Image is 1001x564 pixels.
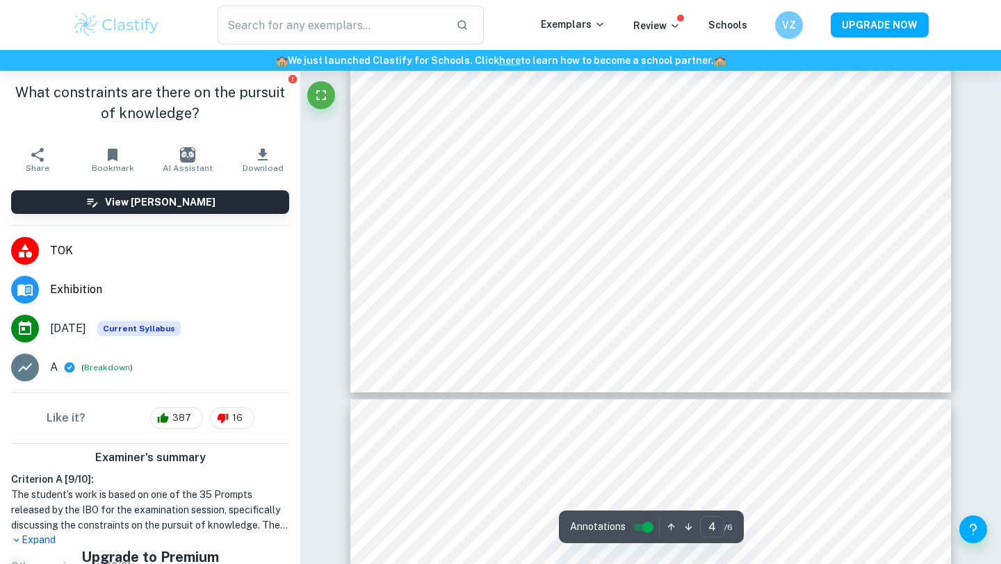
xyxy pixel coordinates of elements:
button: VZ [775,11,803,39]
button: AI Assistant [150,140,225,179]
a: Schools [708,19,747,31]
p: Exemplars [541,17,605,32]
span: Share [26,163,49,173]
p: A [50,359,58,376]
button: Fullscreen [307,81,335,109]
span: 🏫 [276,55,288,66]
span: 387 [165,411,199,425]
span: Current Syllabus [97,321,181,336]
h1: The student’s work is based on one of the 35 Prompts released by the IBO for the examination sess... [11,487,289,533]
h6: VZ [781,17,797,33]
img: AI Assistant [180,147,195,163]
h6: Examiner's summary [6,449,295,466]
h6: View [PERSON_NAME] [105,194,215,210]
p: Review [633,18,681,33]
button: Breakdown [84,361,130,374]
p: Expand [11,533,289,547]
span: Bookmark [92,163,134,173]
div: 16 [210,407,254,429]
div: 387 [150,407,203,429]
span: Exhibition [50,281,289,298]
button: View [PERSON_NAME] [11,190,289,214]
span: 🏫 [714,55,726,66]
span: Annotations [570,520,626,534]
button: Help and Feedback [959,515,987,543]
span: / 6 [724,521,733,533]
span: Download [243,163,284,173]
button: Download [225,140,300,179]
span: AI Assistant [163,163,213,173]
button: Report issue [287,74,298,84]
div: This exemplar is based on the current syllabus. Feel free to refer to it for inspiration/ideas wh... [97,321,181,336]
span: ( ) [81,361,133,374]
button: Bookmark [75,140,150,179]
h6: We just launched Clastify for Schools. Click to learn how to become a school partner. [3,53,998,68]
h6: Like it? [47,410,86,426]
img: Clastify logo [72,11,161,39]
input: Search for any exemplars... [218,6,445,44]
span: [DATE] [50,320,86,337]
span: TOK [50,242,289,259]
span: 16 [225,411,250,425]
button: UPGRADE NOW [831,13,929,38]
h6: Criterion A [ 9 / 10 ]: [11,472,289,487]
h1: What constraints are there on the pursuit of knowledge? [11,82,289,124]
a: here [499,55,521,66]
